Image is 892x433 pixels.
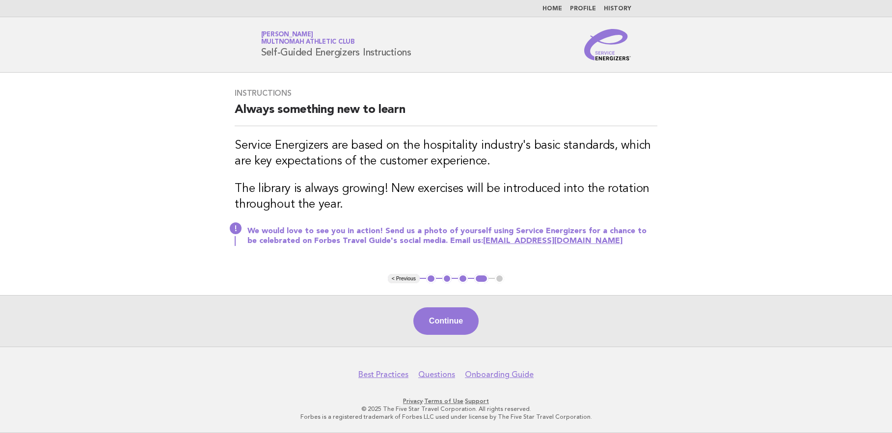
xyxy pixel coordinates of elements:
[247,226,657,246] p: We would love to see you in action! Send us a photo of yourself using Service Energizers for a ch...
[235,102,657,126] h2: Always something new to learn
[388,274,420,284] button: < Previous
[146,413,747,421] p: Forbes is a registered trademark of Forbes LLC used under license by The Five Star Travel Corpora...
[458,274,468,284] button: 3
[424,398,463,405] a: Terms of Use
[403,398,423,405] a: Privacy
[235,138,657,169] h3: Service Energizers are based on the hospitality industry's basic standards, which are key expecta...
[235,181,657,213] h3: The library is always growing! New exercises will be introduced into the rotation throughout the ...
[465,398,489,405] a: Support
[474,274,488,284] button: 4
[426,274,436,284] button: 1
[261,39,355,46] span: Multnomah Athletic Club
[442,274,452,284] button: 2
[465,370,534,379] a: Onboarding Guide
[542,6,562,12] a: Home
[570,6,596,12] a: Profile
[604,6,631,12] a: History
[483,237,622,245] a: [EMAIL_ADDRESS][DOMAIN_NAME]
[584,29,631,60] img: Service Energizers
[146,397,747,405] p: · ·
[235,88,657,98] h3: Instructions
[146,405,747,413] p: © 2025 The Five Star Travel Corporation. All rights reserved.
[261,31,355,45] a: [PERSON_NAME]Multnomah Athletic Club
[418,370,455,379] a: Questions
[358,370,408,379] a: Best Practices
[261,32,411,57] h1: Self-Guided Energizers Instructions
[413,307,479,335] button: Continue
